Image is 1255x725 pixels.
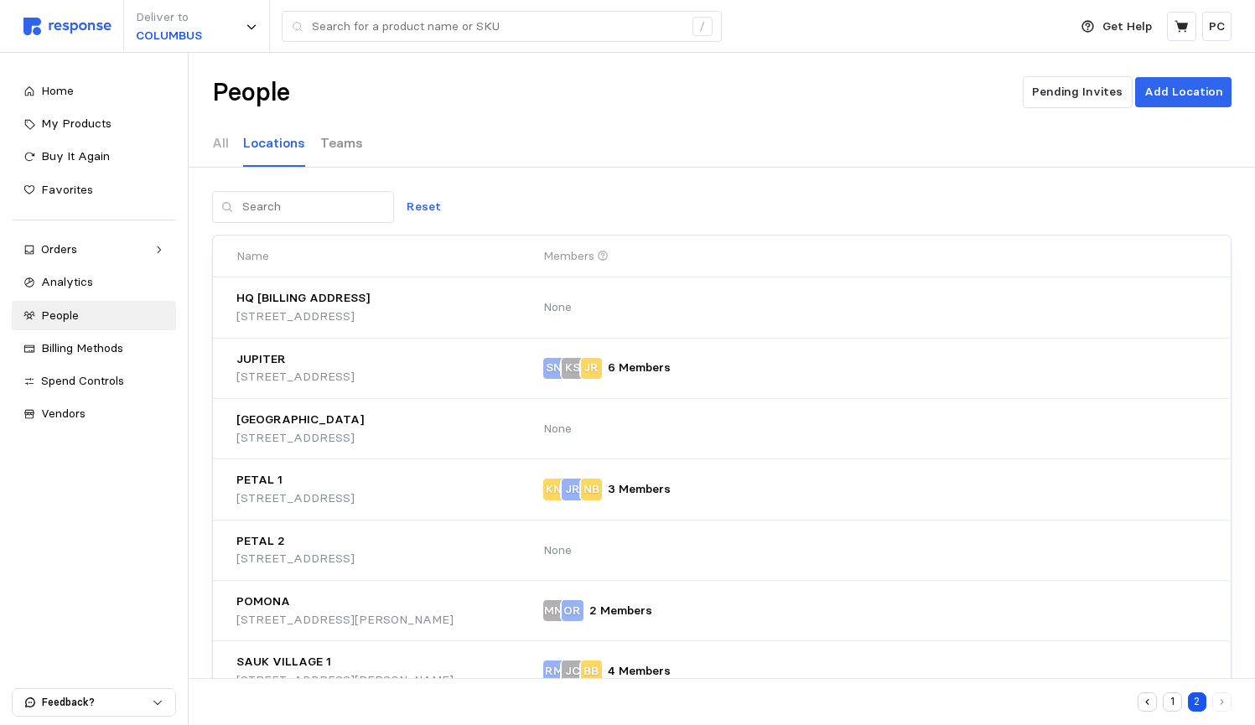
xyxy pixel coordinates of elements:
[243,132,305,153] p: Locations
[608,480,671,499] p: 3 Members
[320,132,363,153] p: Teams
[236,593,290,611] p: POMONA
[546,480,562,499] p: KN
[692,17,713,37] div: /
[543,541,716,560] p: None
[136,8,202,27] p: Deliver to
[312,12,683,42] input: Search for a product name or SKU
[12,301,176,331] a: People
[1188,692,1207,712] button: 2
[236,247,269,266] p: Name
[543,420,716,438] p: None
[41,340,123,355] span: Billing Methods
[236,471,283,489] p: PETAL 1
[13,689,175,716] button: Feedback?
[41,116,111,131] span: My Products
[608,359,671,377] p: 6 Members
[12,334,176,364] a: Billing Methods
[236,532,285,551] p: PETAL 2
[565,359,580,377] p: KS
[1032,83,1123,101] p: Pending Invites
[236,308,532,326] p: [STREET_ADDRESS]
[583,480,599,499] p: NB
[41,274,93,289] span: Analytics
[236,671,532,690] p: [STREET_ADDRESS][PERSON_NAME]
[546,359,562,377] p: SN
[242,192,385,222] input: Search
[236,429,532,448] p: [STREET_ADDRESS]
[1202,12,1232,41] button: PC
[608,662,671,681] p: 4 Members
[544,602,564,620] p: MM
[1144,83,1223,101] p: Add Location
[543,247,594,266] p: Members
[12,399,176,429] a: Vendors
[12,366,176,396] a: Spend Controls
[565,480,580,499] p: JR
[41,182,93,197] span: Favorites
[12,142,176,172] a: Buy It Again
[12,267,176,298] a: Analytics
[212,76,290,109] h1: People
[236,411,364,429] p: [GEOGRAPHIC_DATA]
[1071,11,1162,43] button: Get Help
[236,653,331,671] p: SAUK VILLAGE 1
[212,132,229,153] p: All
[397,191,451,223] button: Reset
[12,76,176,106] a: Home
[41,83,74,98] span: Home
[1135,77,1232,107] button: Add Location
[583,359,599,377] p: JR
[543,298,716,317] p: None
[23,18,111,35] img: svg%3e
[12,109,176,139] a: My Products
[41,241,147,259] div: Orders
[236,550,532,568] p: [STREET_ADDRESS]
[12,175,176,205] a: Favorites
[589,602,652,620] p: 2 Members
[236,289,370,308] p: HQ [BILLING ADDRESS]
[583,662,599,681] p: BB
[1023,76,1133,108] button: Pending Invites
[236,611,532,629] p: [STREET_ADDRESS][PERSON_NAME]
[41,373,124,388] span: Spend Controls
[41,148,110,163] span: Buy It Again
[1102,18,1152,36] p: Get Help
[407,198,441,216] p: Reset
[565,662,580,681] p: JC
[1163,692,1182,712] button: 1
[236,350,286,369] p: JUPITER
[236,489,532,508] p: [STREET_ADDRESS]
[236,368,532,386] p: [STREET_ADDRESS]
[12,235,176,265] a: Orders
[563,602,581,620] p: OR
[545,662,563,681] p: RM
[41,308,79,323] span: People
[41,406,86,421] span: Vendors
[42,695,152,710] p: Feedback?
[136,27,202,45] p: COLUMBUS
[1209,18,1225,36] p: PC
